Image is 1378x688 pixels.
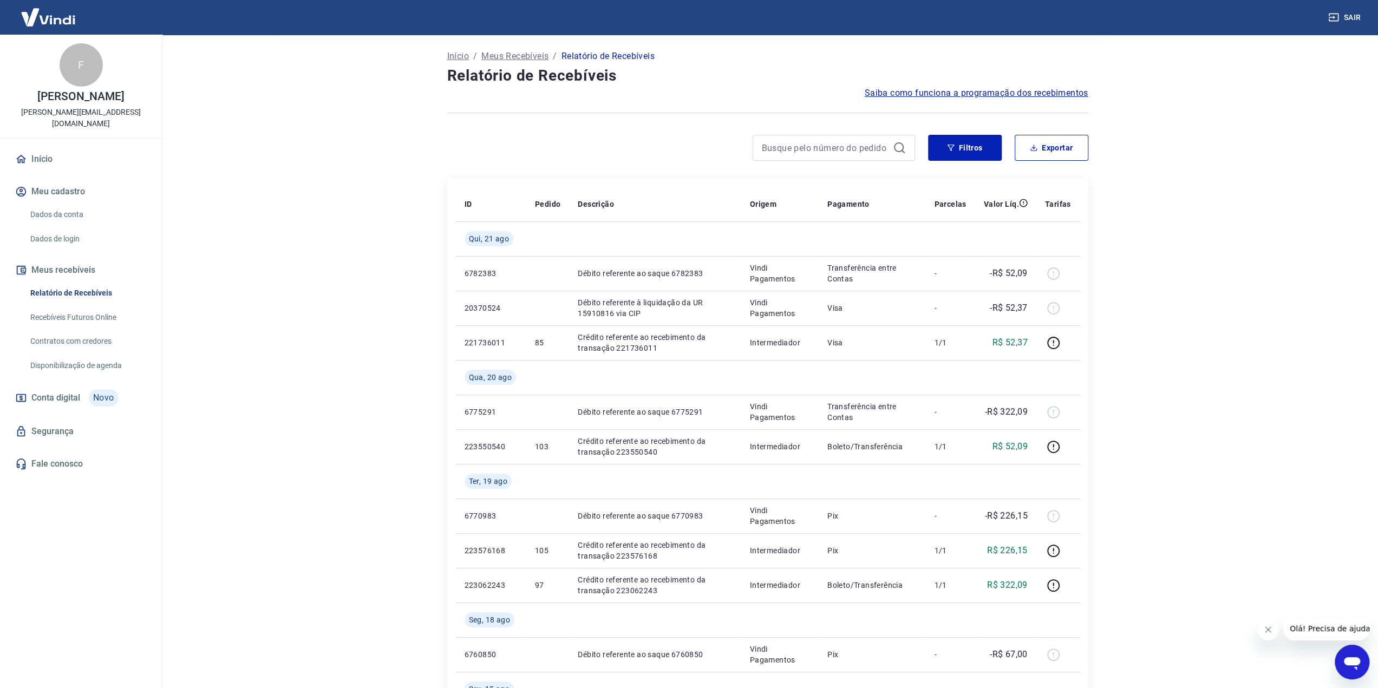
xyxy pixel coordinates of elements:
[578,297,732,319] p: Débito referente à liquidação da UR 15910816 via CIP
[13,420,149,443] a: Segurança
[934,303,966,313] p: -
[578,510,732,521] p: Débito referente ao saque 6770983
[865,87,1088,100] a: Saiba como funciona a programação dos recebimentos
[578,199,614,209] p: Descrição
[447,50,469,63] a: Início
[13,180,149,204] button: Meu cadastro
[31,390,80,405] span: Conta digital
[535,580,560,591] p: 97
[9,107,153,129] p: [PERSON_NAME][EMAIL_ADDRESS][DOMAIN_NAME]
[26,355,149,377] a: Disponibilização de agenda
[827,510,917,521] p: Pix
[481,50,548,63] a: Meus Recebíveis
[750,401,810,423] p: Vindi Pagamentos
[447,65,1088,87] h4: Relatório de Recebíveis
[535,441,560,452] p: 103
[465,303,518,313] p: 20370524
[990,648,1028,661] p: -R$ 67,00
[987,544,1028,557] p: R$ 226,15
[465,580,518,591] p: 223062243
[750,263,810,284] p: Vindi Pagamentos
[535,337,560,348] p: 85
[827,649,917,660] p: Pix
[578,268,732,279] p: Débito referente ao saque 6782383
[469,233,509,244] span: Qui, 21 ago
[827,401,917,423] p: Transferência entre Contas
[990,267,1028,280] p: -R$ 52,09
[750,199,776,209] p: Origem
[465,268,518,279] p: 6782383
[13,147,149,171] a: Início
[535,199,560,209] p: Pedido
[1283,617,1369,640] iframe: Mensagem da empresa
[578,540,732,561] p: Crédito referente ao recebimento da transação 223576168
[561,50,655,63] p: Relatório de Recebíveis
[827,337,917,348] p: Visa
[985,405,1028,418] p: -R$ 322,09
[465,337,518,348] p: 221736011
[827,580,917,591] p: Boleto/Transferência
[469,372,512,383] span: Qua, 20 ago
[465,199,472,209] p: ID
[37,91,124,102] p: [PERSON_NAME]
[934,649,966,660] p: -
[26,204,149,226] a: Dados da conta
[750,545,810,556] p: Intermediador
[934,407,966,417] p: -
[6,8,91,16] span: Olá! Precisa de ajuda?
[928,135,1002,161] button: Filtros
[762,140,889,156] input: Busque pelo número do pedido
[750,505,810,527] p: Vindi Pagamentos
[26,330,149,352] a: Contratos com credores
[578,649,732,660] p: Débito referente ao saque 6760850
[13,1,83,34] img: Vindi
[934,580,966,591] p: 1/1
[1257,619,1279,640] iframe: Fechar mensagem
[473,50,477,63] p: /
[990,302,1028,314] p: -R$ 52,37
[750,337,810,348] p: Intermediador
[469,476,507,487] span: Ter, 19 ago
[984,199,1019,209] p: Valor Líq.
[827,545,917,556] p: Pix
[13,258,149,282] button: Meus recebíveis
[553,50,557,63] p: /
[465,441,518,452] p: 223550540
[26,282,149,304] a: Relatório de Recebíveis
[13,452,149,476] a: Fale conosco
[987,579,1028,592] p: R$ 322,09
[465,510,518,521] p: 6770983
[89,389,119,407] span: Novo
[578,407,732,417] p: Débito referente ao saque 6775291
[578,332,732,353] p: Crédito referente ao recebimento da transação 221736011
[750,297,810,319] p: Vindi Pagamentos
[1015,135,1088,161] button: Exportar
[992,440,1027,453] p: R$ 52,09
[469,614,510,625] span: Seg, 18 ago
[934,545,966,556] p: 1/1
[750,644,810,665] p: Vindi Pagamentos
[934,337,966,348] p: 1/1
[827,199,870,209] p: Pagamento
[934,268,966,279] p: -
[1326,8,1365,28] button: Sair
[750,441,810,452] p: Intermediador
[934,199,966,209] p: Parcelas
[934,441,966,452] p: 1/1
[992,336,1027,349] p: R$ 52,37
[827,441,917,452] p: Boleto/Transferência
[1335,645,1369,679] iframe: Botão para abrir a janela de mensagens
[750,580,810,591] p: Intermediador
[827,303,917,313] p: Visa
[465,407,518,417] p: 6775291
[26,306,149,329] a: Recebíveis Futuros Online
[827,263,917,284] p: Transferência entre Contas
[934,510,966,521] p: -
[1045,199,1071,209] p: Tarifas
[13,385,149,411] a: Conta digitalNovo
[985,509,1028,522] p: -R$ 226,15
[60,43,103,87] div: F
